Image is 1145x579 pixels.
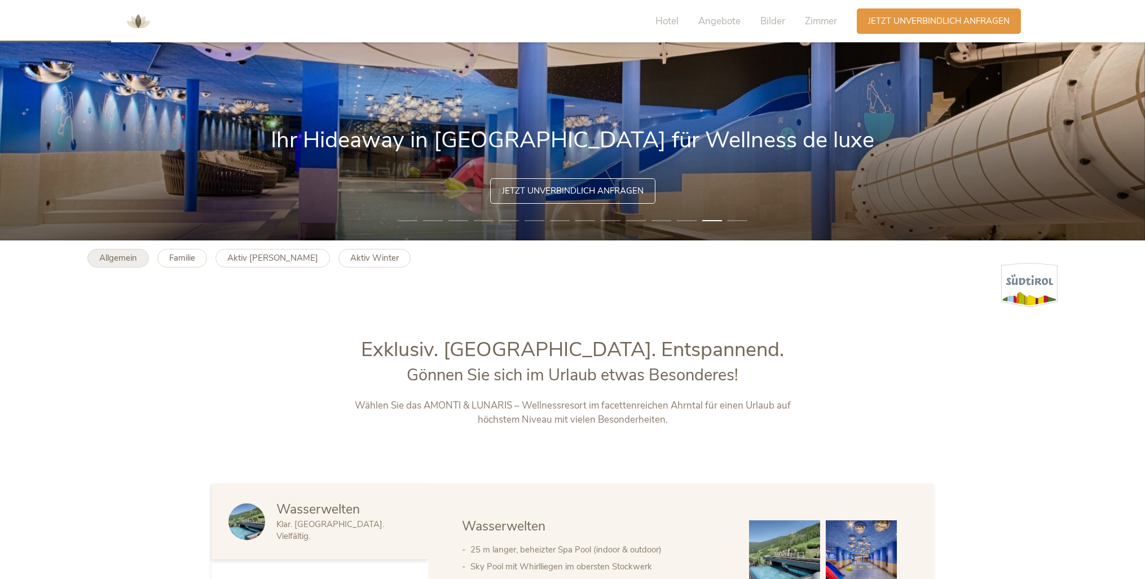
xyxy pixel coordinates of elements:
span: Bilder [760,15,785,28]
span: Hotel [655,15,679,28]
a: Aktiv Winter [338,249,411,267]
span: Jetzt unverbindlich anfragen [868,15,1010,27]
img: Südtirol [1001,263,1058,308]
span: Klar. [GEOGRAPHIC_DATA]. Vielfältig. [276,519,384,542]
a: Aktiv [PERSON_NAME] [215,249,330,267]
span: Wasserwelten [276,501,360,518]
li: Sky Pool mit Whirlliegen im obersten Stockwerk [470,558,726,575]
b: Aktiv [PERSON_NAME] [227,252,318,264]
a: AMONTI & LUNARIS Wellnessresort [121,17,155,25]
b: Familie [169,252,195,264]
span: Gönnen Sie sich im Urlaub etwas Besonderes! [407,364,738,386]
a: Allgemein [87,249,149,267]
span: Jetzt unverbindlich anfragen [502,185,644,197]
span: Exklusiv. [GEOGRAPHIC_DATA]. Entspannend. [361,336,784,363]
a: Familie [157,249,207,267]
img: AMONTI & LUNARIS Wellnessresort [121,5,155,38]
span: Wasserwelten [462,517,545,535]
b: Allgemein [99,252,137,264]
span: Angebote [698,15,741,28]
p: Wählen Sie das AMONTI & LUNARIS – Wellnessresort im facettenreichen Ahrntal für einen Urlaub auf ... [337,398,808,427]
span: Zimmer [805,15,837,28]
li: 25 m langer, beheizter Spa Pool (indoor & outdoor) [470,541,726,558]
b: Aktiv Winter [350,252,399,264]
